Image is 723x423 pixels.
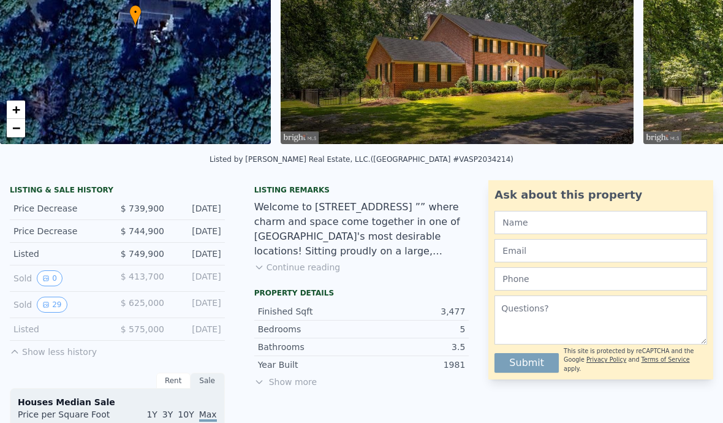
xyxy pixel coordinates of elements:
[210,155,513,164] div: Listed by [PERSON_NAME] Real Estate, LLC. ([GEOGRAPHIC_DATA] #VASP2034214)
[362,341,465,353] div: 3.5
[13,202,107,215] div: Price Decrease
[254,261,341,273] button: Continue reading
[254,200,469,259] div: Welcome to [STREET_ADDRESS] ”” where charm and space come together in one of [GEOGRAPHIC_DATA]'s ...
[199,410,217,422] span: Max
[10,185,225,197] div: LISTING & SALE HISTORY
[174,225,221,237] div: [DATE]
[37,297,67,313] button: View historical data
[121,204,164,213] span: $ 739,900
[174,270,221,286] div: [DATE]
[494,186,707,204] div: Ask about this property
[494,239,707,262] input: Email
[129,5,142,26] div: •
[7,119,25,137] a: Zoom out
[13,297,107,313] div: Sold
[37,270,62,286] button: View historical data
[564,347,707,373] div: This site is protected by reCAPTCHA and the Google and apply.
[18,396,217,408] div: Houses Median Sale
[13,225,107,237] div: Price Decrease
[258,323,362,335] div: Bedrooms
[13,248,107,260] div: Listed
[191,373,225,389] div: Sale
[174,248,221,260] div: [DATE]
[129,7,142,18] span: •
[258,305,362,318] div: Finished Sqft
[174,323,221,335] div: [DATE]
[254,376,469,388] span: Show more
[494,267,707,291] input: Phone
[362,323,465,335] div: 5
[254,288,469,298] div: Property details
[162,410,173,419] span: 3Y
[586,356,626,363] a: Privacy Policy
[121,298,164,308] span: $ 625,000
[156,373,191,389] div: Rent
[254,185,469,195] div: Listing remarks
[12,102,20,117] span: +
[121,324,164,334] span: $ 575,000
[642,356,690,363] a: Terms of Service
[12,120,20,135] span: −
[146,410,157,419] span: 1Y
[494,353,559,373] button: Submit
[494,211,707,234] input: Name
[13,270,107,286] div: Sold
[10,341,97,358] button: Show less history
[258,341,362,353] div: Bathrooms
[121,226,164,236] span: $ 744,900
[121,249,164,259] span: $ 749,900
[7,101,25,119] a: Zoom in
[258,359,362,371] div: Year Built
[13,323,107,335] div: Listed
[178,410,194,419] span: 10Y
[362,359,465,371] div: 1981
[362,305,465,318] div: 3,477
[174,297,221,313] div: [DATE]
[174,202,221,215] div: [DATE]
[121,272,164,281] span: $ 413,700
